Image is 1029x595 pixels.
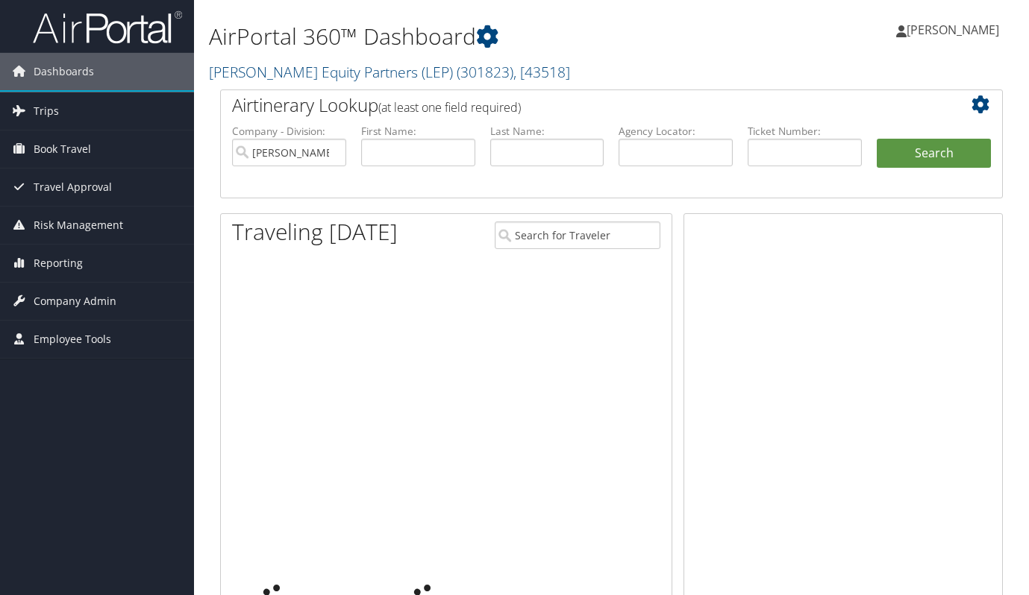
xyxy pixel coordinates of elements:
[457,62,513,82] span: ( 301823 )
[877,139,991,169] button: Search
[513,62,570,82] span: , [ 43518 ]
[34,92,59,130] span: Trips
[232,124,346,139] label: Company - Division:
[907,22,999,38] span: [PERSON_NAME]
[209,21,745,52] h1: AirPortal 360™ Dashboard
[495,221,660,249] input: Search for Traveler
[361,124,475,139] label: First Name:
[34,53,94,90] span: Dashboards
[34,130,91,168] span: Book Travel
[209,62,570,82] a: [PERSON_NAME] Equity Partners (LEP)
[34,207,123,244] span: Risk Management
[34,283,116,320] span: Company Admin
[33,10,182,45] img: airportal-logo.png
[232,216,398,248] h1: Traveling [DATE]
[896,7,1014,52] a: [PERSON_NAME]
[748,124,862,139] label: Ticket Number:
[232,92,926,118] h2: Airtinerary Lookup
[490,124,604,139] label: Last Name:
[34,321,111,358] span: Employee Tools
[378,99,521,116] span: (at least one field required)
[34,245,83,282] span: Reporting
[619,124,733,139] label: Agency Locator:
[34,169,112,206] span: Travel Approval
